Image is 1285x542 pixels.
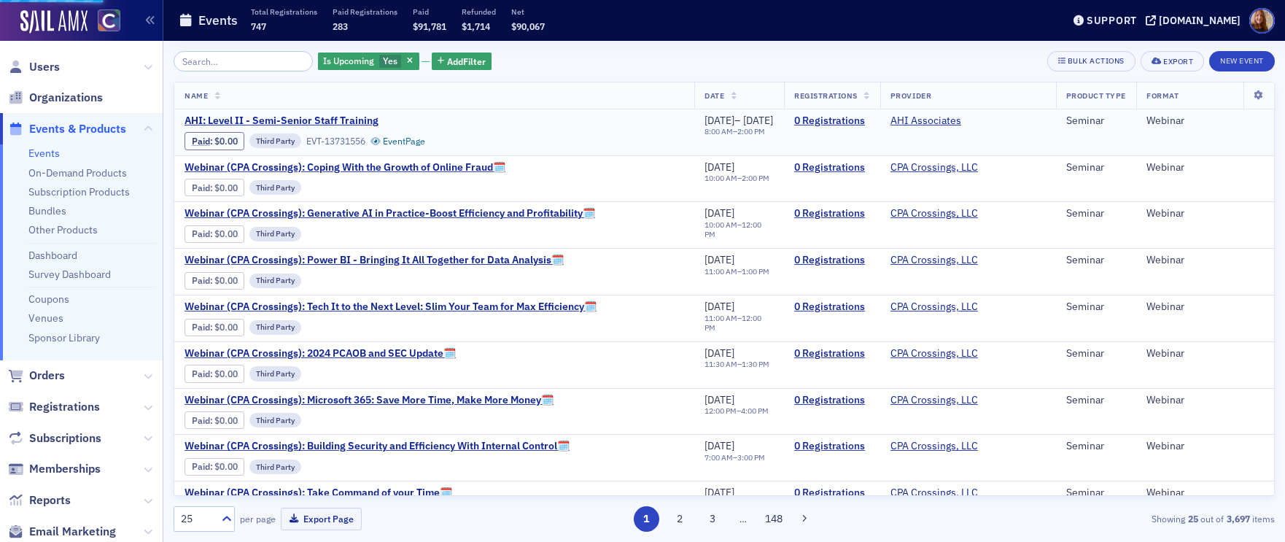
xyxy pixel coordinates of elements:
span: Webinar (CPA Crossings): Building Security and Efficiency With Internal Control🗓️ [185,440,570,453]
div: Export [1163,58,1193,66]
p: Refunded [462,7,496,17]
span: AHI: Level II - Semi-Senior Staff Training [185,115,430,128]
span: Name [185,90,208,101]
p: Paid Registrations [333,7,397,17]
span: Date [704,90,724,101]
button: 1 [634,506,659,532]
div: Paid: 0 - $0 [185,365,244,382]
span: [DATE] [704,253,734,266]
div: Webinar [1146,115,1264,128]
span: [DATE] [743,114,773,127]
div: Webinar [1146,301,1264,314]
p: Paid [413,7,446,17]
a: Paid [192,275,210,286]
span: [DATE] [704,486,734,499]
span: Is Upcoming [323,55,374,66]
div: Yes [318,53,419,71]
div: Seminar [1066,207,1126,220]
div: – [704,406,769,416]
time: 3:00 PM [737,452,765,462]
img: SailAMX [20,10,88,34]
a: Events [28,147,60,160]
input: Search… [174,51,313,71]
a: CPA Crossings, LLC [890,207,978,220]
div: Third Party [249,320,301,335]
span: Webinar (CPA Crossings): Microsoft 365: Save More Time, Make More Money🗓️ [185,394,554,407]
a: Events & Products [8,121,126,137]
button: 2 [667,506,692,532]
span: Add Filter [447,55,486,68]
div: – [704,127,773,136]
div: Paid: 0 - $0 [185,132,244,150]
div: Seminar [1066,487,1126,500]
a: CPA Crossings, LLC [890,301,978,314]
div: – [704,174,769,183]
div: – [704,314,774,333]
div: Seminar [1066,115,1126,128]
div: Seminar [1066,161,1126,174]
a: Venues [28,311,63,325]
span: CPA Crossings, LLC [890,440,982,453]
div: Seminar [1066,394,1126,407]
a: 0 Registrations [794,347,870,360]
button: Export [1141,51,1204,71]
span: $1,714 [462,20,490,32]
div: Paid: 0 - $0 [185,458,244,476]
div: Webinar [1146,347,1264,360]
span: Registrations [794,90,858,101]
span: CPA Crossings, LLC [890,301,982,314]
a: Webinar (CPA Crossings): Take Command of your Time🗓️ [185,487,452,500]
a: 0 Registrations [794,115,870,128]
a: Users [8,59,60,75]
a: CPA Crossings, LLC [890,161,978,174]
button: Bulk Actions [1047,51,1135,71]
a: CPA Crossings, LLC [890,347,978,360]
a: Other Products [28,223,98,236]
div: Third Party [249,274,301,288]
span: : [192,415,214,426]
span: 747 [251,20,266,32]
p: Total Registrations [251,7,317,17]
span: $0.00 [214,322,238,333]
strong: 25 [1185,512,1200,525]
a: Paid [192,228,210,239]
time: 4:00 PM [741,406,769,416]
span: Webinar (CPA Crossings): Power BI - Bringing It All Together for Data Analysis🗓️ [185,254,564,267]
time: 12:00 PM [704,220,761,239]
div: Support [1087,14,1137,27]
a: 0 Registrations [794,440,870,453]
time: 2:00 PM [737,126,765,136]
span: : [192,368,214,379]
div: Webinar [1146,254,1264,267]
div: Webinar [1146,440,1264,453]
span: $0.00 [214,415,238,426]
span: $90,067 [511,20,545,32]
a: Paid [192,461,210,472]
div: Third Party [249,180,301,195]
div: – [704,453,765,462]
a: 0 Registrations [794,254,870,267]
a: Coupons [28,293,69,306]
a: Webinar (CPA Crossings): Tech It to the Next Level: Slim Your Team for Max Efficiency🗓️ [185,301,597,314]
a: Orders [8,368,65,384]
span: $0.00 [214,461,238,472]
time: 12:00 PM [704,313,761,333]
a: Memberships [8,461,101,477]
button: 148 [761,506,787,532]
span: CPA Crossings, LLC [890,207,982,220]
a: Paid [192,415,210,426]
span: CPA Crossings, LLC [890,347,982,360]
span: CPA Crossings, LLC [890,487,982,500]
a: Survey Dashboard [28,268,111,281]
span: Registrations [29,399,100,415]
img: SailAMX [98,9,120,32]
span: [DATE] [704,347,734,360]
span: : [192,322,214,333]
span: : [192,275,214,286]
span: $0.00 [214,182,238,193]
div: Seminar [1066,301,1126,314]
a: EventPage [370,136,426,147]
div: Webinar [1146,487,1264,500]
div: – [704,267,769,276]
